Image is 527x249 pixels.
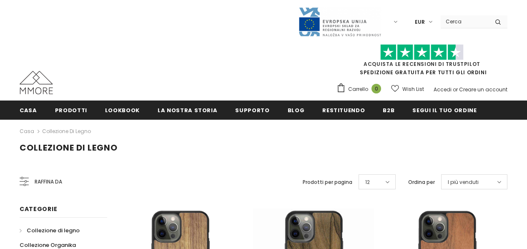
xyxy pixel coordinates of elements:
a: Carrello 0 [336,83,385,96]
a: Lookbook [105,101,140,119]
a: Collezione di legno [20,223,80,238]
span: Raffina da [35,177,62,186]
span: Blog [288,106,305,114]
span: supporto [235,106,269,114]
a: Creare un account [459,86,507,93]
span: or [453,86,458,93]
a: Segui il tuo ordine [412,101,477,119]
span: B2B [383,106,394,114]
a: Collezione di legno [42,128,91,135]
span: 0 [371,84,381,93]
span: Prodotti [55,106,87,114]
a: B2B [383,101,394,119]
span: Collezione di legno [20,142,118,153]
a: Acquista le recensioni di TrustPilot [364,60,480,68]
span: Lookbook [105,106,140,114]
a: La nostra storia [158,101,217,119]
img: Casi MMORE [20,71,53,94]
label: Ordina per [408,178,435,186]
span: Carrello [348,85,368,93]
span: Collezione di legno [27,226,80,234]
span: Segui il tuo ordine [412,106,477,114]
span: Casa [20,106,37,114]
a: Casa [20,101,37,119]
span: 12 [365,178,370,186]
span: I più venduti [448,178,479,186]
span: SPEDIZIONE GRATUITA PER TUTTI GLI ORDINI [336,48,507,76]
span: Categorie [20,205,57,213]
img: Javni Razpis [298,7,381,37]
a: supporto [235,101,269,119]
a: Restituendo [322,101,365,119]
a: Wish List [391,82,424,96]
span: Collezione Organika [20,241,76,249]
a: Casa [20,126,34,136]
input: Search Site [441,15,489,28]
span: Wish List [402,85,424,93]
span: EUR [415,18,425,26]
a: Accedi [434,86,452,93]
span: Restituendo [322,106,365,114]
a: Javni Razpis [298,18,381,25]
span: La nostra storia [158,106,217,114]
a: Prodotti [55,101,87,119]
img: Fidati di Pilot Stars [380,44,464,60]
label: Prodotti per pagina [303,178,352,186]
a: Blog [288,101,305,119]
